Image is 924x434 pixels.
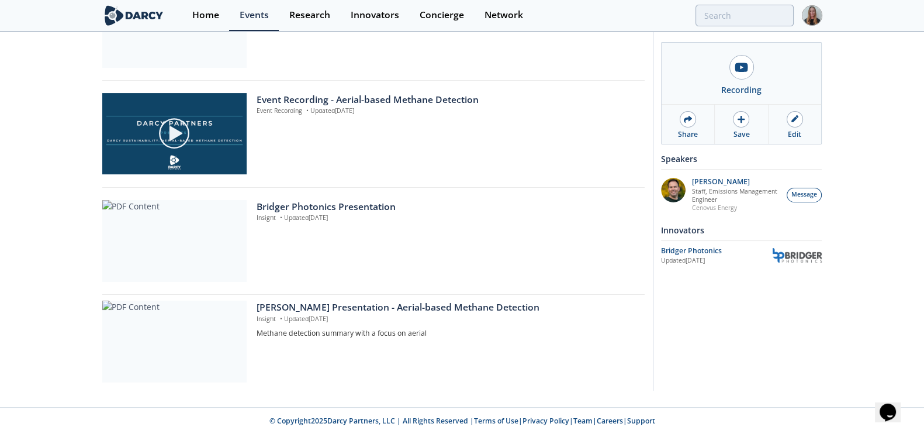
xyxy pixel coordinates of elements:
[304,106,310,115] span: •
[289,11,330,20] div: Research
[661,178,686,202] img: JvXiwjXS62n5MUOsT2nb
[661,245,822,266] a: Bridger Photonics Updated[DATE] Bridger Photonics
[351,11,399,20] div: Innovators
[787,188,822,202] button: Message
[597,416,623,426] a: Careers
[791,190,817,199] span: Message
[420,11,464,20] div: Concierge
[733,129,749,140] div: Save
[627,416,655,426] a: Support
[522,416,569,426] a: Privacy Policy
[257,93,636,107] div: Event Recording - Aerial-based Methane Detection
[102,301,645,383] a: PDF Content [PERSON_NAME] Presentation - Aerial-based Methane Detection Insight •Updated[DATE] Me...
[257,213,636,223] p: Insight Updated [DATE]
[695,5,794,26] input: Advanced Search
[102,200,645,282] a: PDF Content Bridger Photonics Presentation Insight •Updated[DATE]
[678,129,698,140] div: Share
[257,328,636,339] p: Methane detection summary with a focus on aerial
[257,200,636,214] div: Bridger Photonics Presentation
[661,220,822,240] div: Innovators
[661,256,773,266] div: Updated [DATE]
[102,93,645,175] a: Video Content Event Recording - Aerial-based Methane Detection Event Recording •Updated[DATE]
[573,416,593,426] a: Team
[30,416,895,426] p: © Copyright 2025 Darcy Partners, LLC | All Rights Reserved | | | | |
[240,11,269,20] div: Events
[278,213,284,222] span: •
[769,105,821,144] a: Edit
[102,93,247,174] img: Video Content
[278,315,284,323] span: •
[875,387,912,422] iframe: chat widget
[662,43,821,104] a: Recording
[788,129,801,140] div: Edit
[257,301,636,315] div: [PERSON_NAME] Presentation - Aerial-based Methane Detection
[721,84,762,96] div: Recording
[485,11,523,20] div: Network
[474,416,518,426] a: Terms of Use
[692,204,781,212] p: Cenovus Energy
[661,149,822,169] div: Speakers
[773,248,822,263] img: Bridger Photonics
[102,5,166,26] img: logo-wide.svg
[692,187,781,204] p: Staff, Emissions Management Engineer
[257,106,636,116] p: Event Recording Updated [DATE]
[257,315,636,324] p: Insight Updated [DATE]
[158,117,191,150] img: play-chapters-gray.svg
[802,5,822,26] img: Profile
[692,178,781,186] p: [PERSON_NAME]
[192,11,219,20] div: Home
[661,246,773,256] div: Bridger Photonics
